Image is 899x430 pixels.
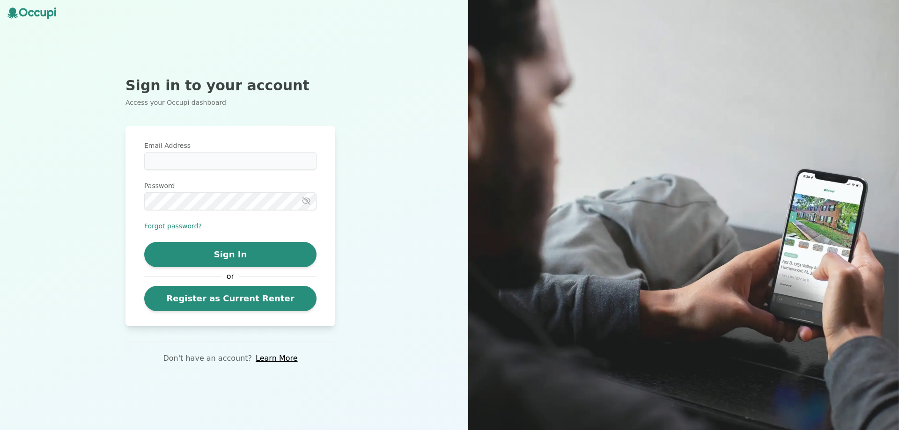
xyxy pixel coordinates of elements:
button: Sign In [144,242,317,267]
label: Email Address [144,141,317,150]
a: Learn More [256,353,297,364]
p: Access your Occupi dashboard [125,98,335,107]
label: Password [144,181,317,190]
p: Don't have an account? [163,353,252,364]
span: or [222,271,239,282]
h2: Sign in to your account [125,77,335,94]
button: Forgot password? [144,221,202,231]
a: Register as Current Renter [144,286,317,311]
